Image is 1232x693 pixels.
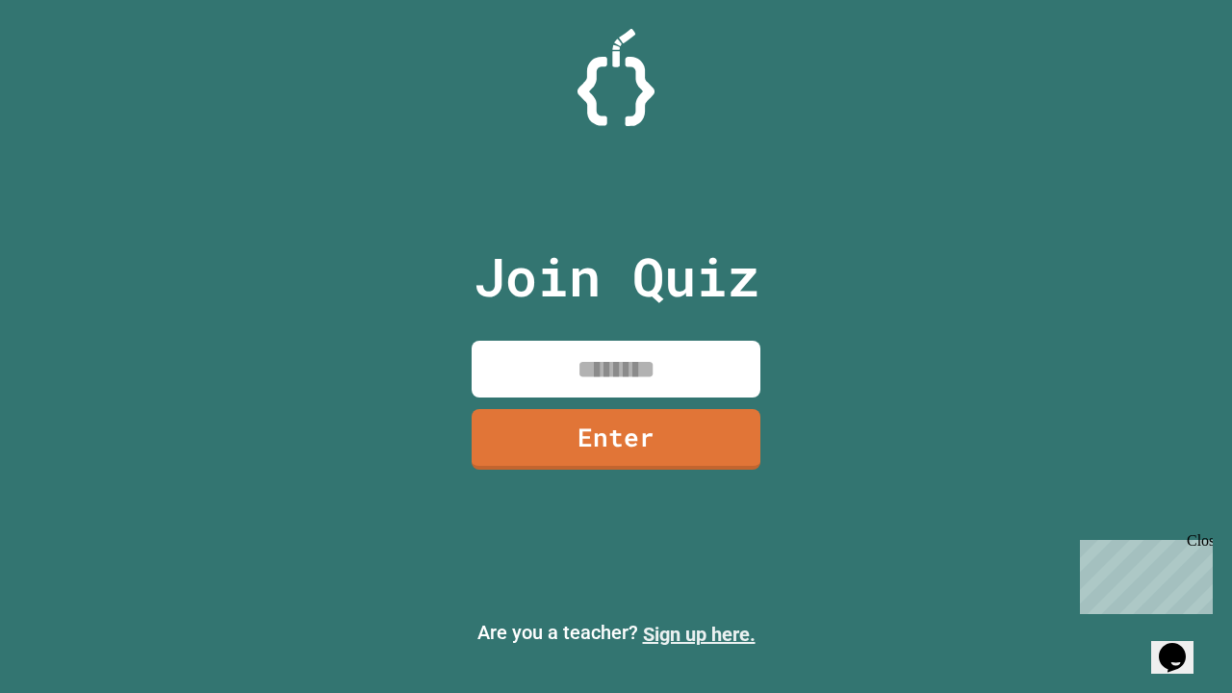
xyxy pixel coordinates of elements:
img: Logo.svg [577,29,654,126]
p: Are you a teacher? [15,618,1217,649]
p: Join Quiz [474,237,759,317]
a: Sign up here. [643,623,756,646]
a: Enter [472,409,760,470]
div: Chat with us now!Close [8,8,133,122]
iframe: chat widget [1151,616,1213,674]
iframe: chat widget [1072,532,1213,614]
